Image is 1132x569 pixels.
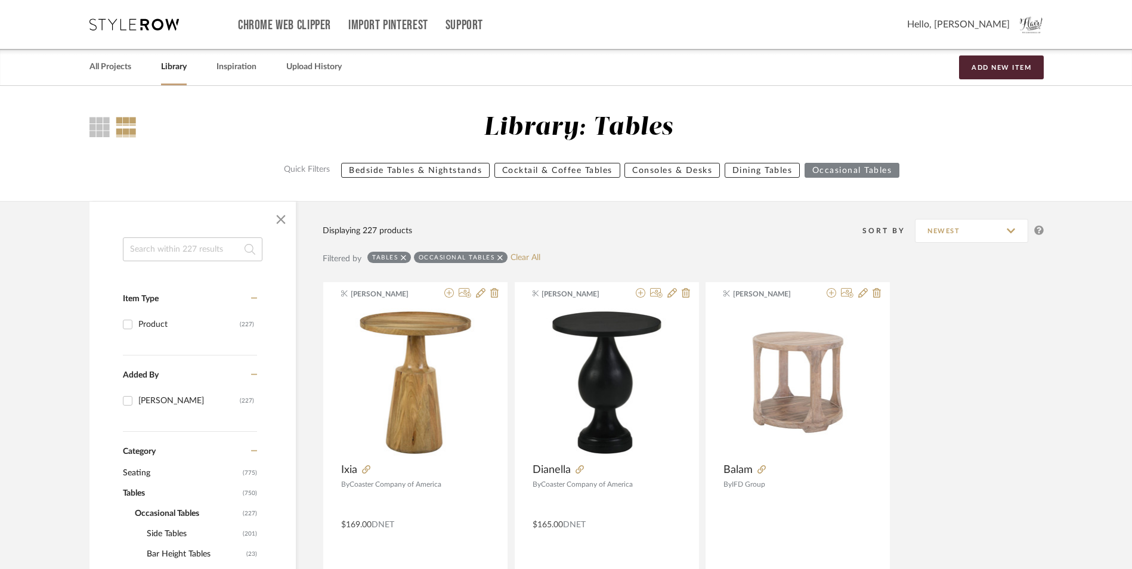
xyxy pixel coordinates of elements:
[123,483,240,503] span: Tables
[147,544,243,564] span: Bar Height Tables
[323,252,361,265] div: Filtered by
[238,20,331,30] a: Chrome Web Clipper
[243,463,257,483] span: (775)
[246,545,257,564] span: (23)
[138,315,240,334] div: Product
[494,163,620,178] button: Cocktail & Coffee Tables
[341,163,490,178] button: Bedside Tables & Nightstands
[147,524,240,544] span: Side Tables
[1019,12,1044,37] img: avatar
[348,20,428,30] a: Import Pinterest
[341,481,350,488] span: By
[533,463,571,477] span: Dianella
[216,59,256,75] a: Inspiration
[138,391,240,410] div: [PERSON_NAME]
[341,463,357,477] span: Ixia
[733,289,808,299] span: [PERSON_NAME]
[723,325,872,439] img: Balam
[89,59,131,75] a: All Projects
[135,503,240,524] span: Occasional Tables
[323,224,412,237] div: Displaying 227 products
[123,237,262,261] input: Search within 227 results
[725,163,800,178] button: Dining Tables
[959,55,1044,79] button: Add New Item
[341,521,372,529] span: $169.00
[286,59,342,75] a: Upload History
[123,463,240,483] span: Seating
[484,113,673,143] div: Library: Tables
[243,524,257,543] span: (201)
[240,391,254,410] div: (227)
[243,484,257,503] span: (750)
[533,521,563,529] span: $165.00
[269,208,293,231] button: Close
[511,253,540,263] a: Clear All
[350,481,441,488] span: Coaster Company of America
[805,163,900,178] button: Occasional Tables
[723,463,753,477] span: Balam
[542,289,617,299] span: [PERSON_NAME]
[563,521,586,529] span: DNET
[277,163,337,178] label: Quick Filters
[123,371,159,379] span: Added By
[372,253,398,261] div: Tables
[123,447,156,457] span: Category
[446,20,483,30] a: Support
[533,481,541,488] span: By
[541,481,633,488] span: Coaster Company of America
[351,289,426,299] span: [PERSON_NAME]
[907,17,1010,32] span: Hello, [PERSON_NAME]
[243,504,257,523] span: (227)
[372,521,394,529] span: DNET
[161,59,187,75] a: Library
[862,225,915,237] div: Sort By
[723,481,732,488] span: By
[533,308,681,457] img: Dianella
[732,481,765,488] span: IFD Group
[624,163,720,178] button: Consoles & Desks
[123,295,159,303] span: Item Type
[240,315,254,334] div: (227)
[419,253,495,261] div: Occasional Tables
[341,308,490,457] img: Ixia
